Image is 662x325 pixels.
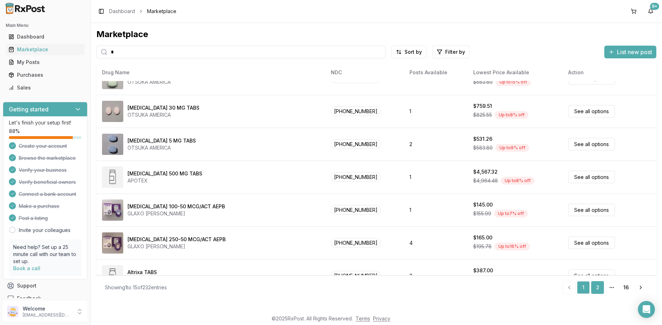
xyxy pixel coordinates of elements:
[473,177,498,184] span: $4,964.48
[568,269,615,282] a: See all options
[128,170,202,177] div: [MEDICAL_DATA] 500 MG TABS
[13,244,77,265] p: Need help? Set up a 25 minute call with our team to set up.
[102,232,123,254] img: Advair Diskus 250-50 MCG/ACT AEPB
[3,279,87,292] button: Support
[128,79,196,86] div: OTSUKA AMERICA
[650,3,659,10] div: 9+
[128,269,157,276] div: Altrixa TABS
[331,172,381,182] span: [PHONE_NUMBER]
[3,57,87,68] button: My Posts
[6,69,85,81] a: Purchases
[473,135,492,143] div: $531.26
[591,281,604,294] a: 2
[496,78,531,86] div: Up to 15 % off
[6,56,85,69] a: My Posts
[6,43,85,56] a: Marketplace
[331,139,381,149] span: [PHONE_NUMBER]
[473,103,492,110] div: $759.51
[473,79,493,86] span: $583.80
[331,205,381,215] span: [PHONE_NUMBER]
[617,48,652,56] span: List new post
[568,105,615,117] a: See all options
[404,95,467,128] td: 1
[568,237,615,249] a: See all options
[391,46,426,58] button: Sort by
[19,155,76,162] span: Browse the marketplace
[96,64,325,81] th: Drug Name
[9,33,82,40] div: Dashboard
[473,144,493,151] span: $583.80
[23,312,72,318] p: [EMAIL_ADDRESS][DOMAIN_NAME]
[473,210,491,217] span: $155.99
[9,46,82,53] div: Marketplace
[331,238,381,248] span: [PHONE_NUMBER]
[9,59,82,66] div: My Posts
[128,177,202,184] div: APOTEX
[496,144,529,152] div: Up to 9 % off
[473,243,492,250] span: $195.78
[404,128,467,161] td: 2
[3,31,87,42] button: Dashboard
[473,111,492,118] span: $825.55
[102,167,123,188] img: Abiraterone Acetate 500 MG TABS
[19,203,60,210] span: Make a purchase
[19,167,67,174] span: Verify your business
[9,119,81,126] p: Let's finish your setup first!
[109,8,135,15] a: Dashboard
[432,46,470,58] button: Filter by
[468,64,562,81] th: Lowest Price Available
[501,177,534,185] div: Up to 8 % off
[102,265,123,286] img: Altrixa TABS
[645,6,656,17] button: 9+
[563,281,648,294] nav: pagination
[3,44,87,55] button: Marketplace
[6,30,85,43] a: Dashboard
[473,168,498,175] div: $4,567.32
[568,204,615,216] a: See all options
[128,137,196,144] div: [MEDICAL_DATA] 5 MG TABS
[373,315,390,321] a: Privacy
[562,64,656,81] th: Action
[7,306,18,317] img: User avatar
[128,144,196,151] div: OTSUKA AMERICA
[128,210,225,217] div: GLAXO [PERSON_NAME]
[128,203,225,210] div: [MEDICAL_DATA] 100-50 MCG/ACT AEPB
[568,138,615,150] a: See all options
[6,23,85,28] h2: Main Menu
[9,71,82,79] div: Purchases
[331,271,381,280] span: [PHONE_NUMBER]
[404,259,467,292] td: 2
[23,305,72,312] p: Welcome
[494,243,530,250] div: Up to 16 % off
[404,64,467,81] th: Posts Available
[147,8,176,15] span: Marketplace
[445,48,465,56] span: Filter by
[3,3,48,14] img: RxPost Logo
[3,82,87,93] button: Sales
[6,81,85,94] a: Sales
[404,48,422,56] span: Sort by
[404,161,467,193] td: 1
[356,315,370,321] a: Terms
[577,281,590,294] a: 1
[9,105,49,114] h3: Getting started
[17,295,41,302] span: Feedback
[105,284,167,291] div: Showing 1 to 15 of 232 entries
[604,46,656,58] button: List new post
[128,243,226,250] div: GLAXO [PERSON_NAME]
[19,227,70,234] a: Invite your colleagues
[404,226,467,259] td: 4
[634,281,648,294] a: Go to next page
[494,210,528,217] div: Up to 7 % off
[19,191,76,198] span: Connect a bank account
[604,49,656,56] a: List new post
[473,234,492,241] div: $165.00
[19,143,67,150] span: Create your account
[19,179,76,186] span: Verify beneficial owners
[102,101,123,122] img: Abilify 30 MG TABS
[109,8,176,15] nav: breadcrumb
[13,265,40,271] a: Book a call
[404,193,467,226] td: 1
[325,64,404,81] th: NDC
[3,69,87,81] button: Purchases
